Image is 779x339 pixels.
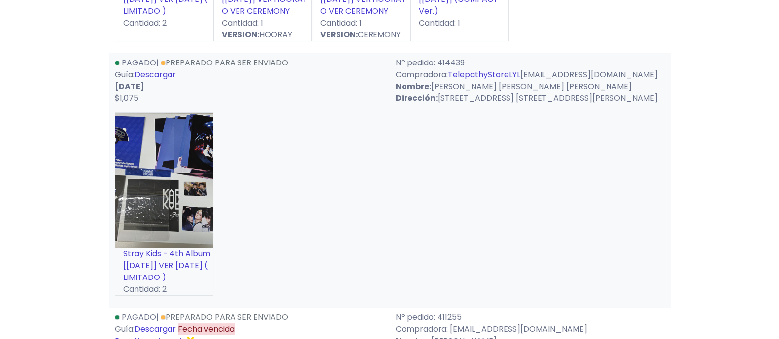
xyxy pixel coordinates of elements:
[312,17,410,29] p: Cantidad: 1
[115,17,213,29] p: Cantidad: 2
[396,69,665,81] p: Compradora: [EMAIL_ADDRESS][DOMAIN_NAME]
[123,248,210,283] a: Stray Kids - 4th Album [[DATE]] VER [DATE] ( LIMITADO )
[396,323,665,335] p: Compradora: [EMAIL_ADDRESS][DOMAIN_NAME]
[396,57,665,69] p: Nº pedido: 414439
[115,92,138,104] span: $1,075
[161,311,288,323] a: Preparado para ser enviado
[396,92,438,104] strong: Dirección:
[396,81,665,92] p: [PERSON_NAME] [PERSON_NAME] [PERSON_NAME]
[214,29,311,41] p: HOORAY
[222,29,259,40] strong: VERSION:
[178,323,235,335] span: Fecha vencida
[214,17,311,29] p: Cantidad: 1
[135,323,176,335] a: Descargar
[312,29,410,41] p: CEREMONY
[161,57,288,68] a: Preparado para ser enviado
[122,311,156,323] span: Pagado
[122,57,156,68] span: Pagado
[396,81,431,92] strong: Nombre:
[115,113,213,248] img: small_1756106248388.jpeg
[109,57,390,104] div: | Guía:
[396,311,665,323] p: Nº pedido: 411255
[115,283,213,295] p: Cantidad: 2
[448,69,520,80] a: TelepathyStoreLYL
[115,81,384,92] p: [DATE]
[411,17,508,29] p: Cantidad: 1
[135,69,176,80] a: Descargar
[396,92,665,104] p: [STREET_ADDRESS] [STREET_ADDRESS][PERSON_NAME]
[320,29,358,40] strong: VERSION:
